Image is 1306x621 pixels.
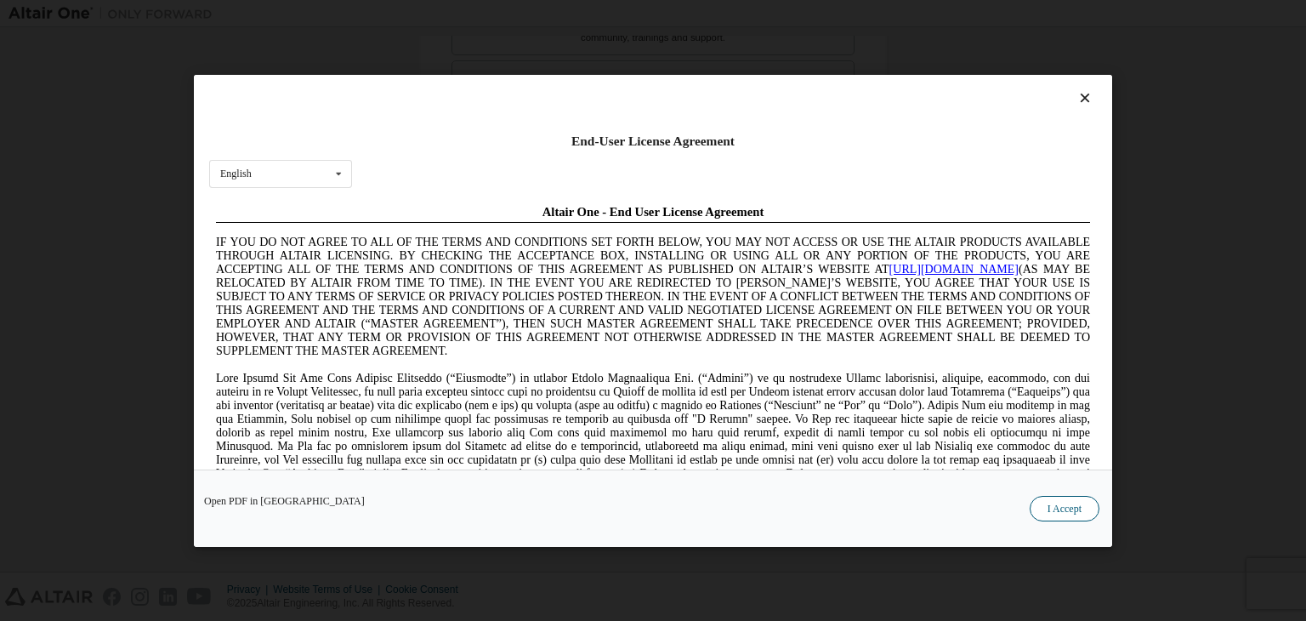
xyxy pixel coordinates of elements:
a: [URL][DOMAIN_NAME] [680,65,809,77]
span: Altair One - End User License Agreement [333,7,555,20]
span: Lore Ipsumd Sit Ame Cons Adipisc Elitseddo (“Eiusmodte”) in utlabor Etdolo Magnaaliqua Eni. (“Adm... [7,174,881,295]
span: IF YOU DO NOT AGREE TO ALL OF THE TERMS AND CONDITIONS SET FORTH BELOW, YOU MAY NOT ACCESS OR USE... [7,37,881,159]
div: End-User License Agreement [209,133,1097,150]
a: Open PDF in [GEOGRAPHIC_DATA] [204,496,365,506]
button: I Accept [1030,496,1099,521]
div: English [220,168,252,179]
